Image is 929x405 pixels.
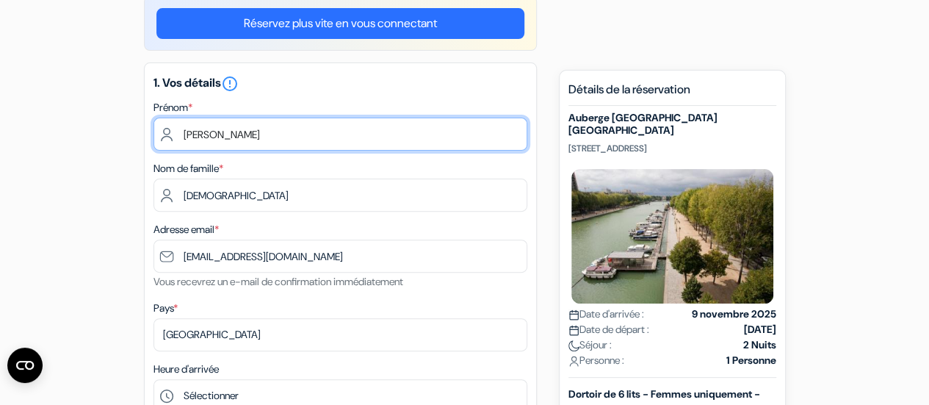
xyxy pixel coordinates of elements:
span: Personne : [568,353,624,368]
i: error_outline [221,75,239,93]
label: Prénom [153,100,192,115]
label: Pays [153,301,178,316]
a: Réservez plus vite en vous connectant [156,8,524,39]
span: Date de départ : [568,322,649,337]
strong: [DATE] [744,322,776,337]
label: Nom de famille [153,161,223,176]
label: Heure d'arrivée [153,362,219,377]
img: user_icon.svg [568,356,579,367]
input: Entrer adresse e-mail [153,240,527,273]
strong: 2 Nuits [743,337,776,353]
input: Entrez votre prénom [153,118,527,151]
small: Vous recevrez un e-mail de confirmation immédiatement [153,275,403,288]
span: Séjour : [568,337,612,353]
p: [STREET_ADDRESS] [568,143,776,154]
img: calendar.svg [568,325,579,336]
img: calendar.svg [568,309,579,320]
a: error_outline [221,75,239,90]
span: Date d'arrivée : [568,307,644,322]
label: Adresse email [153,222,219,237]
button: Ouvrir le widget CMP [7,348,43,383]
h5: 1. Vos détails [153,75,527,93]
img: moon.svg [568,340,579,351]
strong: 1 Personne [726,353,776,368]
input: Entrer le nom de famille [153,179,527,212]
h5: Auberge [GEOGRAPHIC_DATA] [GEOGRAPHIC_DATA] [568,112,776,137]
h5: Détails de la réservation [568,82,776,106]
strong: 9 novembre 2025 [692,307,776,322]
